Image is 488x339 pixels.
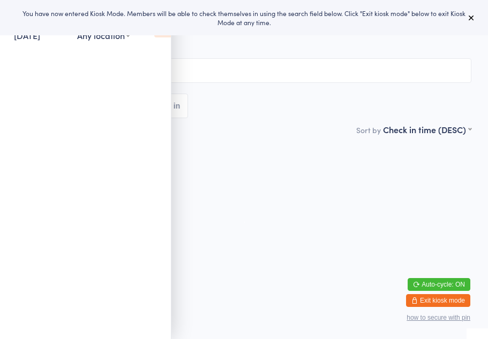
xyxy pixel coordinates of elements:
button: Auto-cycle: ON [408,278,470,291]
label: Sort by [356,125,381,135]
a: [DATE] [14,29,40,41]
div: Any location [77,29,130,41]
button: how to secure with pin [407,314,470,321]
div: You have now entered Kiosk Mode. Members will be able to check themselves in using the search fie... [17,9,471,27]
h2: Check-in [17,27,471,44]
input: Search [17,58,471,83]
button: Exit kiosk mode [406,294,470,307]
div: Check in time (DESC) [383,124,471,135]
